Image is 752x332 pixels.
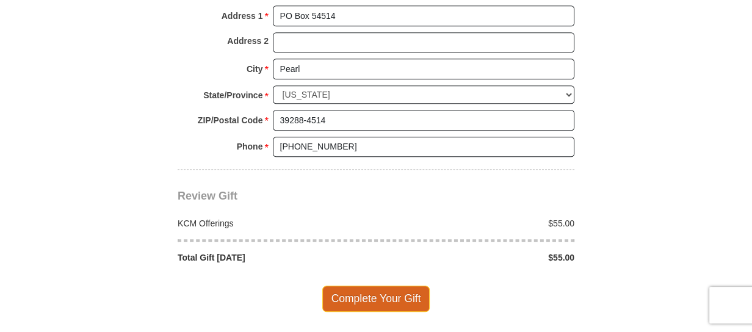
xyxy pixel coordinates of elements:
strong: City [247,60,262,78]
div: $55.00 [376,251,581,264]
strong: ZIP/Postal Code [198,112,263,129]
strong: Address 2 [227,32,269,49]
span: Complete Your Gift [322,286,430,311]
div: Total Gift [DATE] [172,251,377,264]
strong: Address 1 [222,7,263,24]
div: KCM Offerings [172,217,377,229]
span: Review Gift [178,190,237,202]
strong: Phone [237,138,263,155]
strong: State/Province [203,87,262,104]
div: $55.00 [376,217,581,229]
